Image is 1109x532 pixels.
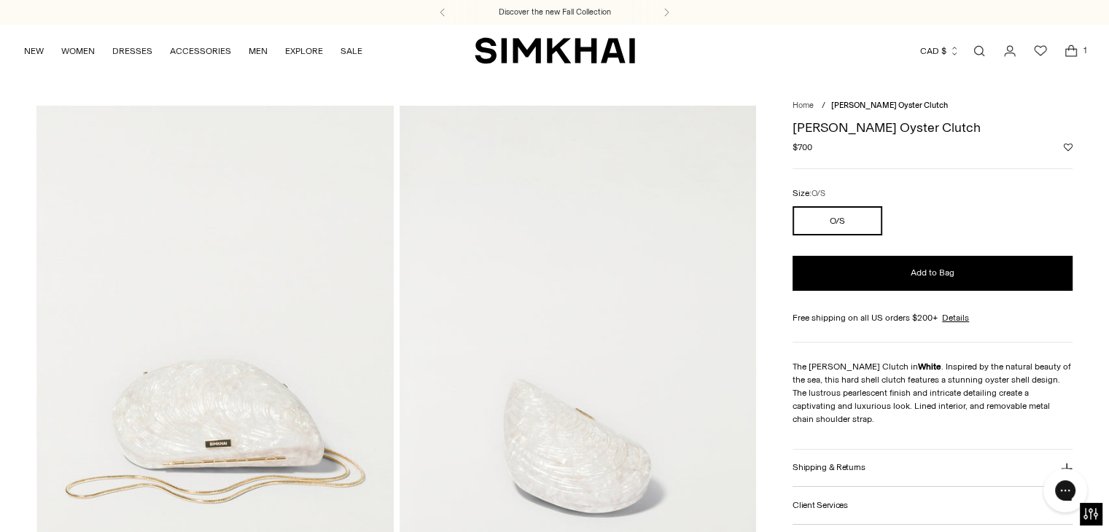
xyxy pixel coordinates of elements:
button: O/S [793,206,882,235]
button: Shipping & Returns [793,450,1073,487]
span: O/S [812,189,825,198]
button: CAD $ [920,35,960,67]
h3: Shipping & Returns [793,463,865,472]
a: Details [942,311,969,324]
a: ACCESSORIES [170,35,231,67]
button: Add to Wishlist [1064,143,1073,152]
a: Wishlist [1026,36,1055,66]
a: Discover the new Fall Collection [499,7,611,18]
a: Open cart modal [1057,36,1086,66]
span: [PERSON_NAME] Oyster Clutch [831,101,948,110]
h1: [PERSON_NAME] Oyster Clutch [793,121,1073,134]
a: SALE [341,35,362,67]
a: Home [793,101,814,110]
span: $700 [793,141,812,154]
button: Add to Bag [793,256,1073,291]
a: Open search modal [965,36,994,66]
iframe: Gorgias live chat messenger [1036,463,1094,517]
label: Size: [793,187,825,200]
p: The [PERSON_NAME] Clutch in . Inspired by the natural beauty of the sea, this hard shell clutch f... [793,360,1073,426]
div: Free shipping on all US orders $200+ [793,311,1073,324]
span: Add to Bag [911,267,954,279]
button: Client Services [793,487,1073,524]
a: SIMKHAI [475,36,635,65]
strong: White [918,361,941,372]
a: NEW [24,35,44,67]
a: EXPLORE [285,35,323,67]
span: 1 [1078,44,1092,57]
a: DRESSES [112,35,152,67]
a: MEN [249,35,268,67]
h3: Client Services [793,501,848,510]
div: / [822,100,825,112]
a: WOMEN [61,35,95,67]
nav: breadcrumbs [793,100,1073,112]
a: Go to the account page [995,36,1024,66]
